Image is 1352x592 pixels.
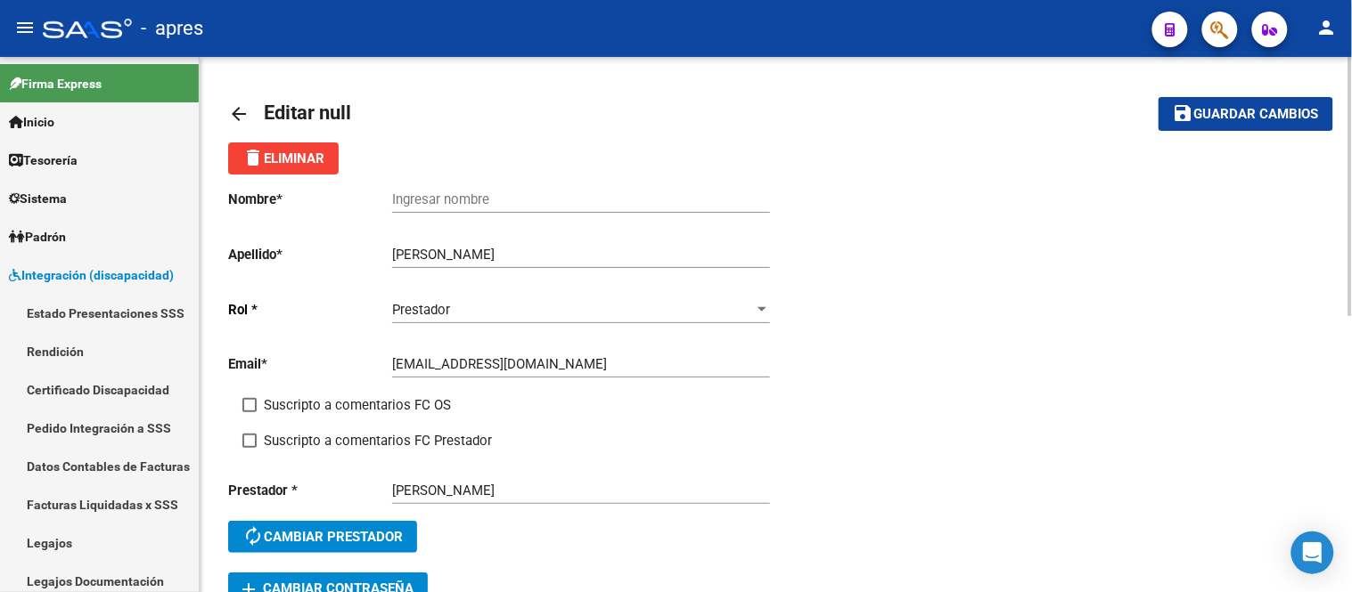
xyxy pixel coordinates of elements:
mat-icon: menu [14,17,36,38]
p: Apellido [228,245,392,264]
button: Eliminar [228,142,339,174]
p: Rol * [228,300,392,320]
span: Inicio [9,112,54,132]
span: Integración (discapacidad) [9,265,174,285]
button: Guardar cambios [1159,97,1333,130]
mat-icon: arrow_back [228,103,250,125]
span: Padrón [9,227,66,247]
button: Cambiar prestador [228,521,417,553]
mat-icon: autorenew [242,525,264,547]
span: Sistema [9,189,67,208]
span: Firma Express [9,74,102,93]
p: Prestador * [228,481,392,500]
span: - apres [141,9,203,48]
mat-icon: delete [242,147,264,168]
p: Nombre [228,190,392,209]
p: Email [228,354,392,374]
span: Prestador [392,302,450,318]
span: Tesorería [9,150,78,170]
mat-icon: save [1173,102,1194,124]
span: Guardar cambios [1194,107,1319,123]
span: Eliminar [242,150,324,166]
div: Open Intercom Messenger [1291,531,1334,574]
mat-icon: person [1316,17,1338,38]
span: Editar null [264,101,351,124]
span: Cambiar prestador [242,529,403,545]
span: Suscripto a comentarios FC Prestador [264,430,492,451]
span: Suscripto a comentarios FC OS [264,394,451,416]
